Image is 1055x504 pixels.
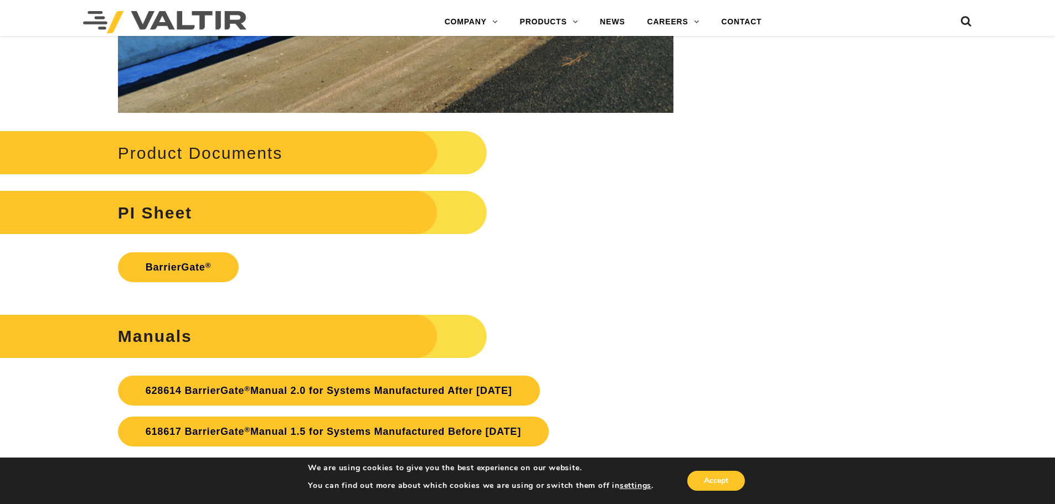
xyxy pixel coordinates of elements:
p: You can find out more about which cookies we are using or switch them off in . [308,481,653,491]
img: Valtir [83,11,246,33]
a: PRODUCTS [509,11,589,33]
button: settings [620,481,651,491]
button: Accept [687,471,745,491]
a: NEWS [589,11,636,33]
a: CONTACT [710,11,773,33]
strong: Manuals [118,327,192,345]
a: 618617 BarrierGate®Manual 1.5 for Systems Manufactured Before [DATE] [118,417,549,446]
a: CAREERS [636,11,711,33]
strong: PI Sheet [118,204,192,222]
a: COMPANY [434,11,509,33]
a: BarrierGate® [118,252,239,282]
sup: ® [244,425,250,434]
sup: ® [244,385,250,393]
p: We are using cookies to give you the best experience on our website. [308,463,653,473]
a: 628614 BarrierGate®Manual 2.0 for Systems Manufactured After [DATE] [118,376,540,406]
sup: ® [205,261,212,269]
